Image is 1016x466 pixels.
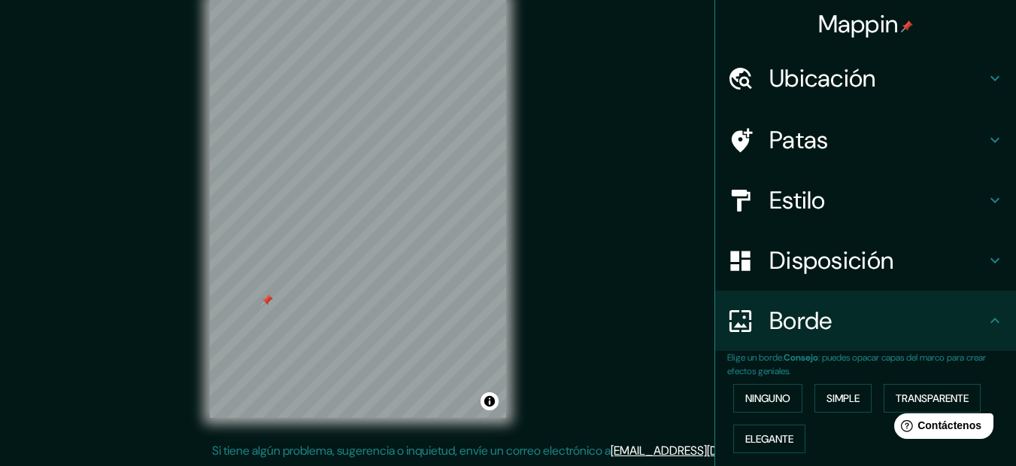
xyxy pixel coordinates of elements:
font: Estilo [769,184,826,216]
div: Patas [715,110,1016,170]
font: : puedes opacar capas del marco para crear efectos geniales. [727,352,986,377]
font: Simple [826,391,860,405]
font: Transparente [896,391,969,405]
button: Simple [814,384,872,413]
div: Disposición [715,230,1016,291]
font: Si tiene algún problema, sugerencia o inquietud, envíe un correo electrónico a [212,443,611,458]
font: Consejo [784,352,818,364]
iframe: Lanzador de widgets de ayuda [882,407,999,449]
font: Mappin [818,8,899,40]
font: Elegante [745,432,793,446]
font: Elige un borde. [727,352,784,364]
div: Estilo [715,170,1016,230]
font: Patas [769,124,829,156]
font: Disposición [769,245,893,276]
div: Ubicación [715,48,1016,108]
font: Ubicación [769,62,876,94]
button: Activar o desactivar atribución [481,392,499,410]
img: pin-icon.png [901,20,913,32]
font: Borde [769,305,833,337]
div: Borde [715,291,1016,351]
button: Ninguno [733,384,802,413]
a: [EMAIL_ADDRESS][DOMAIN_NAME] [611,443,796,458]
font: Ninguno [745,391,790,405]
button: Elegante [733,425,805,453]
button: Transparente [884,384,981,413]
